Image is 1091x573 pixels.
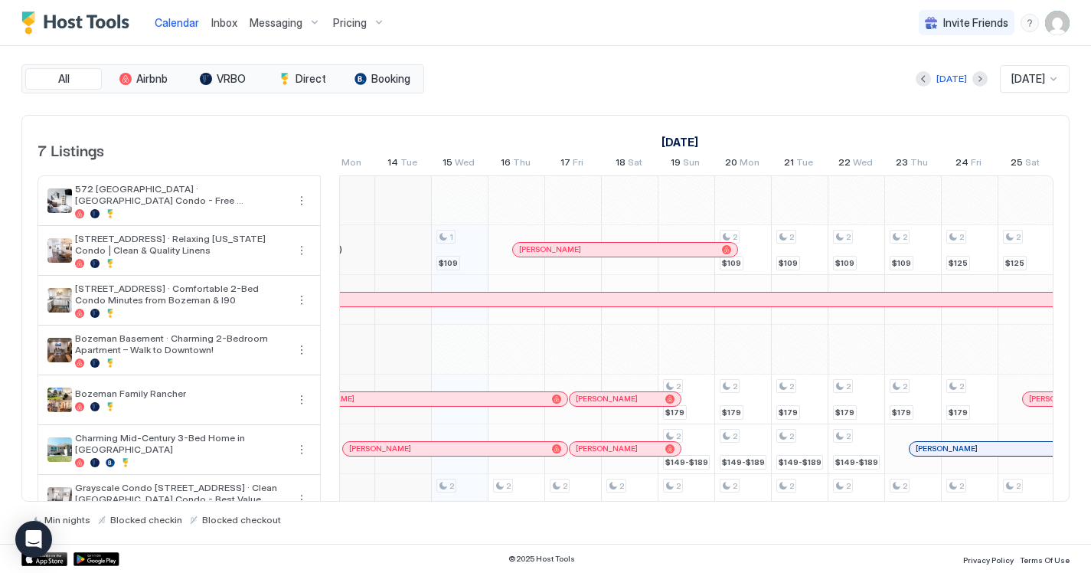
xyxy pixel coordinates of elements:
[387,156,398,172] span: 14
[292,391,311,409] button: More options
[384,153,421,175] a: October 14, 2025
[105,68,181,90] button: Airbnb
[73,552,119,566] a: Google Play Store
[21,64,424,93] div: tab-group
[1021,14,1039,32] div: menu
[292,391,311,409] div: menu
[21,11,136,34] a: Host Tools Logo
[916,444,978,453] span: [PERSON_NAME]
[952,153,985,175] a: October 24, 2025
[733,232,737,242] span: 2
[75,432,286,455] span: Charming Mid-Century 3-Bed Home in [GEOGRAPHIC_DATA]
[217,72,246,86] span: VRBO
[506,481,511,491] span: 2
[573,156,583,172] span: Fri
[296,72,326,86] span: Direct
[892,153,932,175] a: October 23, 2025
[733,481,737,491] span: 2
[628,156,642,172] span: Sat
[341,156,361,172] span: Mon
[846,381,851,391] span: 2
[75,482,286,505] span: Grayscale Condo [STREET_ADDRESS] · Clean [GEOGRAPHIC_DATA] Condo - Best Value, Great Sleep
[721,153,763,175] a: October 20, 2025
[292,490,311,509] button: More options
[972,71,988,87] button: Next month
[658,131,702,153] a: October 1, 2025
[963,551,1014,567] a: Privacy Policy
[725,156,737,172] span: 20
[789,232,794,242] span: 2
[557,153,587,175] a: October 17, 2025
[501,156,511,172] span: 16
[497,153,534,175] a: October 16, 2025
[155,15,199,31] a: Calendar
[292,192,311,210] button: More options
[292,440,311,459] div: menu
[959,481,964,491] span: 2
[612,153,646,175] a: October 18, 2025
[779,457,821,467] span: $149-$189
[344,68,420,90] button: Booking
[47,188,72,213] div: listing image
[676,431,681,441] span: 2
[846,481,851,491] span: 2
[292,241,311,260] button: More options
[896,156,908,172] span: 23
[563,481,567,491] span: 2
[671,156,681,172] span: 19
[576,394,638,404] span: [PERSON_NAME]
[185,68,261,90] button: VRBO
[75,332,286,355] span: Bozeman Basement · Charming 2-Bedroom Apartment – Walk to Downtown!
[789,481,794,491] span: 2
[835,258,854,268] span: $109
[796,156,813,172] span: Tue
[959,381,964,391] span: 2
[292,341,311,359] button: More options
[47,437,72,462] div: listing image
[75,183,286,206] span: 572 [GEOGRAPHIC_DATA] · [GEOGRAPHIC_DATA] Condo - Free Laundry/Central Location
[619,481,624,491] span: 2
[740,156,759,172] span: Mon
[892,258,911,268] span: $109
[1005,258,1024,268] span: $125
[853,156,873,172] span: Wed
[21,552,67,566] div: App Store
[779,408,798,417] span: $179
[519,244,581,254] span: [PERSON_NAME]
[349,444,411,453] span: [PERSON_NAME]
[838,156,851,172] span: 22
[722,258,741,268] span: $109
[155,16,199,29] span: Calendar
[443,156,452,172] span: 15
[1020,555,1070,565] span: Terms Of Use
[292,291,311,309] div: menu
[211,16,237,29] span: Inbox
[846,232,851,242] span: 2
[971,156,982,172] span: Fri
[846,431,851,441] span: 2
[75,388,286,399] span: Bozeman Family Rancher
[963,555,1014,565] span: Privacy Policy
[665,457,707,467] span: $149-$189
[835,153,877,175] a: October 22, 2025
[1025,156,1040,172] span: Sat
[333,16,367,30] span: Pricing
[949,408,968,417] span: $179
[292,241,311,260] div: menu
[959,232,964,242] span: 2
[371,72,410,86] span: Booking
[784,156,794,172] span: 21
[949,258,968,268] span: $125
[1016,481,1021,491] span: 2
[576,444,638,453] span: [PERSON_NAME]
[910,156,928,172] span: Thu
[75,283,286,306] span: [STREET_ADDRESS] · Comfortable 2-Bed Condo Minutes from Bozeman & I90
[676,381,681,391] span: 2
[58,72,70,86] span: All
[211,15,237,31] a: Inbox
[264,68,341,90] button: Direct
[665,408,684,417] span: $179
[1011,156,1023,172] span: 25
